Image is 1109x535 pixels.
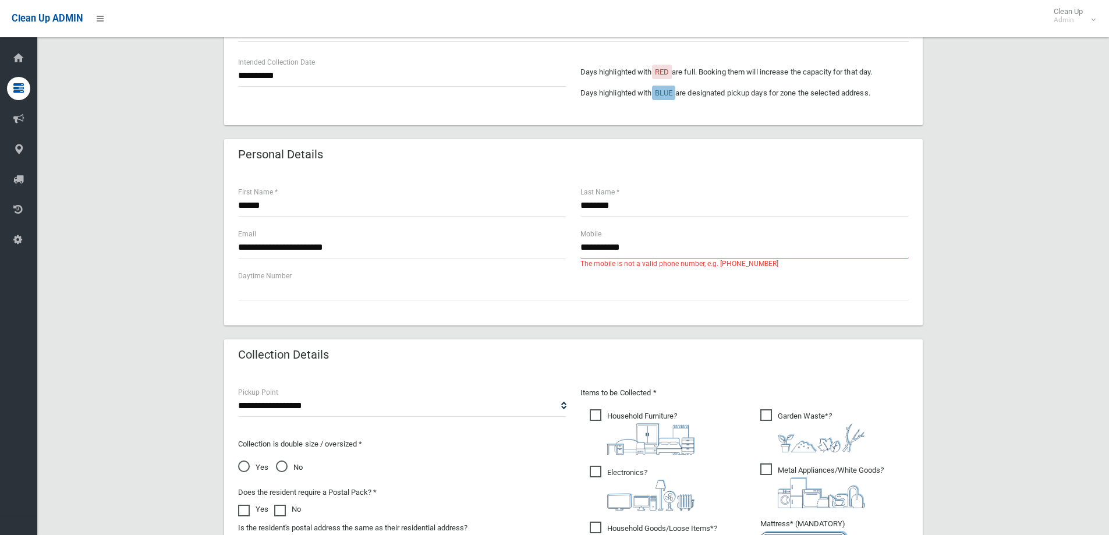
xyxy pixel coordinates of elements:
[607,468,695,511] i: ?
[778,423,865,452] img: 4fd8a5c772b2c999c83690221e5242e0.png
[238,486,377,499] label: Does the resident require a Postal Pack? *
[238,460,268,474] span: Yes
[1054,16,1083,24] small: Admin
[238,437,566,451] p: Collection is double size / oversized *
[590,466,695,511] span: Electronics
[607,412,695,455] i: ?
[580,86,909,100] p: Days highlighted with are designated pickup days for zone the selected address.
[580,65,909,79] p: Days highlighted with are full. Booking them will increase the capacity for that day.
[580,386,909,400] p: Items to be Collected *
[274,502,301,516] label: No
[590,409,695,455] span: Household Furniture
[276,460,303,474] span: No
[12,13,83,24] span: Clean Up ADMIN
[224,343,343,366] header: Collection Details
[607,480,695,511] img: 394712a680b73dbc3d2a6a3a7ffe5a07.png
[778,412,865,452] i: ?
[778,466,884,508] i: ?
[224,143,337,166] header: Personal Details
[238,521,467,535] label: Is the resident's postal address the same as their residential address?
[580,257,778,270] span: The mobile is not a valid phone number, e.g. [PHONE_NUMBER]
[1048,7,1094,24] span: Clean Up
[760,463,884,508] span: Metal Appliances/White Goods
[778,477,865,508] img: 36c1b0289cb1767239cdd3de9e694f19.png
[607,423,695,455] img: aa9efdbe659d29b613fca23ba79d85cb.png
[238,502,268,516] label: Yes
[760,409,865,452] span: Garden Waste*
[655,68,669,76] span: RED
[655,88,672,97] span: BLUE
